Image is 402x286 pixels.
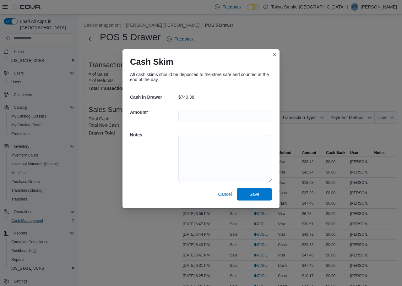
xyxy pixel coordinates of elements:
div: All cash skims should be deposited to the store safe and counted at the end of the day. [130,72,272,82]
span: Cancel [218,191,232,197]
button: Save [237,188,272,201]
button: Closes this modal window [271,51,278,58]
h1: Cash Skim [130,57,173,67]
h5: Cash in Drawer [130,91,177,103]
button: Cancel [215,188,234,201]
p: $740.38 [178,95,194,100]
h5: Notes [130,129,177,141]
span: Save [249,191,259,197]
h5: Amount [130,106,177,118]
